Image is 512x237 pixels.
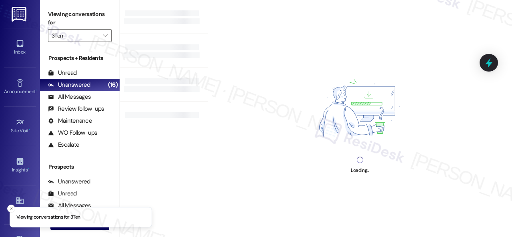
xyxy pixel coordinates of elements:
div: Unread [48,69,77,77]
div: Maintenance [48,117,92,125]
div: Prospects [40,163,120,171]
label: Viewing conversations for [48,8,112,29]
input: All communities [52,29,99,42]
i:  [103,32,107,39]
div: Loading... [351,166,369,175]
div: Escalate [48,141,79,149]
button: Close toast [7,205,15,213]
p: Viewing conversations for 3Ten [16,214,80,221]
div: Unanswered [48,177,90,186]
div: Review follow-ups [48,105,104,113]
div: Unread [48,189,77,198]
a: Site Visit • [4,116,36,137]
span: • [36,88,37,93]
div: Prospects + Residents [40,54,120,62]
div: (16) [106,79,120,91]
span: • [29,127,30,132]
div: All Messages [48,93,91,101]
a: Buildings [4,194,36,215]
span: • [28,166,29,171]
div: WO Follow-ups [48,129,97,137]
img: ResiDesk Logo [12,7,28,22]
a: Inbox [4,37,36,58]
a: Insights • [4,155,36,176]
div: Unanswered [48,81,90,89]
